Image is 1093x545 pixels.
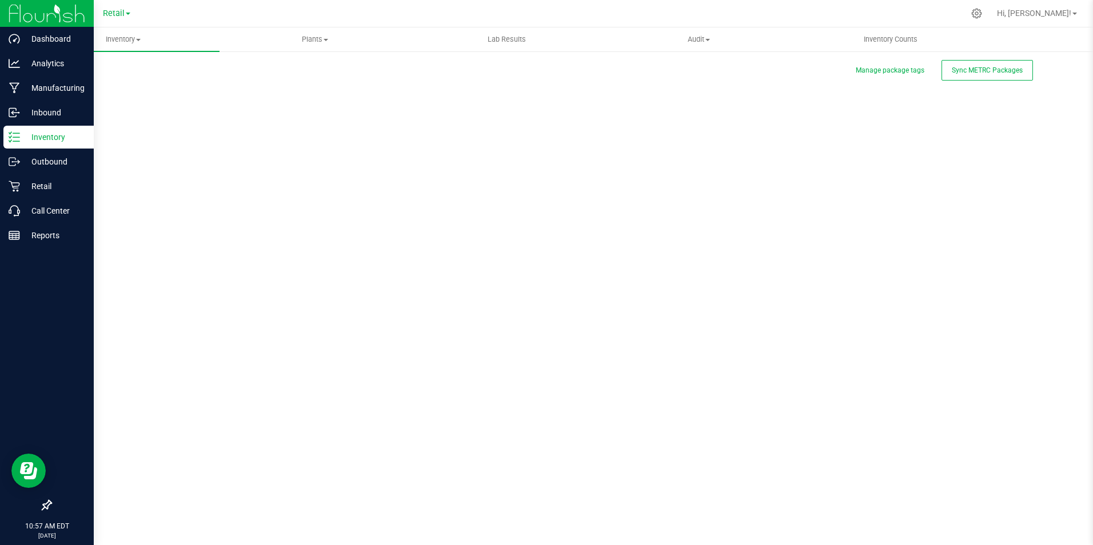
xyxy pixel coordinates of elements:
p: [DATE] [5,531,89,540]
span: Inventory Counts [848,34,933,45]
inline-svg: Manufacturing [9,82,20,94]
span: Lab Results [472,34,541,45]
button: Manage package tags [856,66,924,75]
span: Retail [103,9,125,18]
a: Audit [603,27,795,51]
span: Sync METRC Packages [952,66,1023,74]
inline-svg: Inventory [9,131,20,143]
p: Outbound [20,155,89,169]
span: Audit [604,34,795,45]
inline-svg: Call Center [9,205,20,217]
p: Call Center [20,204,89,218]
p: Retail [20,179,89,193]
inline-svg: Retail [9,181,20,192]
p: Dashboard [20,32,89,46]
inline-svg: Reports [9,230,20,241]
p: Manufacturing [20,81,89,95]
div: Manage settings [970,8,984,19]
a: Plants [220,27,412,51]
a: Lab Results [411,27,603,51]
span: Plants [220,34,411,45]
iframe: Resource center [11,454,46,488]
inline-svg: Outbound [9,156,20,167]
span: Hi, [PERSON_NAME]! [997,9,1071,18]
p: Reports [20,229,89,242]
p: 10:57 AM EDT [5,521,89,531]
inline-svg: Dashboard [9,33,20,45]
a: Inventory [27,27,220,51]
inline-svg: Analytics [9,58,20,69]
span: Inventory [27,34,220,45]
inline-svg: Inbound [9,107,20,118]
button: Sync METRC Packages [942,60,1033,81]
a: Inventory Counts [795,27,987,51]
p: Inventory [20,130,89,144]
p: Inbound [20,106,89,119]
p: Analytics [20,57,89,70]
